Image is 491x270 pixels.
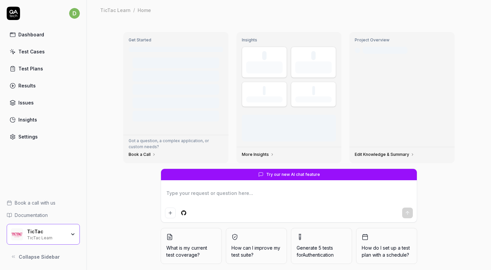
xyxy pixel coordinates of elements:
div: Insights [18,116,37,123]
div: Success Rate [246,96,283,102]
div: Test Cases [18,48,45,55]
a: Issues [7,96,80,109]
span: What is my current test coverage? [166,244,216,258]
div: / [133,7,135,13]
button: Generate 5 tests forAuthentication [291,228,352,264]
button: d [69,7,80,20]
div: Last crawled [DATE] [363,47,407,54]
a: Insights [7,113,80,126]
div: Test Cases (enabled) [295,61,332,73]
a: Edit Knowledge & Summary [355,152,415,157]
div: - [312,86,315,95]
div: TicTac Learn [100,7,131,13]
a: Settings [7,130,80,143]
div: Results [18,82,36,89]
button: Collapse Sidebar [7,250,80,263]
div: Test Executions (last 30 days) [246,61,283,73]
span: How do I set up a test plan with a schedule? [362,244,412,258]
h3: Project Overview [355,37,449,43]
a: Book a Call [129,152,156,157]
div: - [263,86,266,95]
div: Issues [18,99,34,106]
div: Dashboard [18,31,44,38]
button: How can I improve my test suite? [226,228,287,264]
a: Book a call with us [7,199,80,206]
div: TicTac Learn [27,235,66,240]
button: Add attachment [165,208,176,218]
span: d [69,8,80,19]
span: Documentation [15,212,48,219]
div: TicTac [27,229,66,235]
button: How do I set up a test plan with a schedule? [356,228,417,264]
a: More Insights [242,152,274,157]
h3: Get Started [129,37,223,43]
button: What is my current test coverage? [161,228,222,264]
div: Avg Duration [295,96,332,102]
span: Generate 5 tests for Authentication [297,245,334,258]
a: Dashboard [7,28,80,41]
a: Results [7,79,80,92]
button: TicTac LogoTicTacTicTac Learn [7,224,80,245]
span: Collapse Sidebar [19,253,60,260]
a: Test Cases [7,45,80,58]
a: Documentation [7,212,80,219]
span: How can I improve my test suite? [231,244,281,258]
div: 0 [262,51,267,60]
div: Home [138,7,151,13]
div: 0 [311,51,316,60]
h3: Insights [242,37,336,43]
span: Try our new AI chat feature [266,172,320,178]
div: Test Plans [18,65,43,72]
img: TicTac Logo [11,228,23,240]
p: Got a question, a complex application, or custom needs? [129,138,223,150]
a: Test Plans [7,62,80,75]
div: Settings [18,133,38,140]
span: Book a call with us [15,199,55,206]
